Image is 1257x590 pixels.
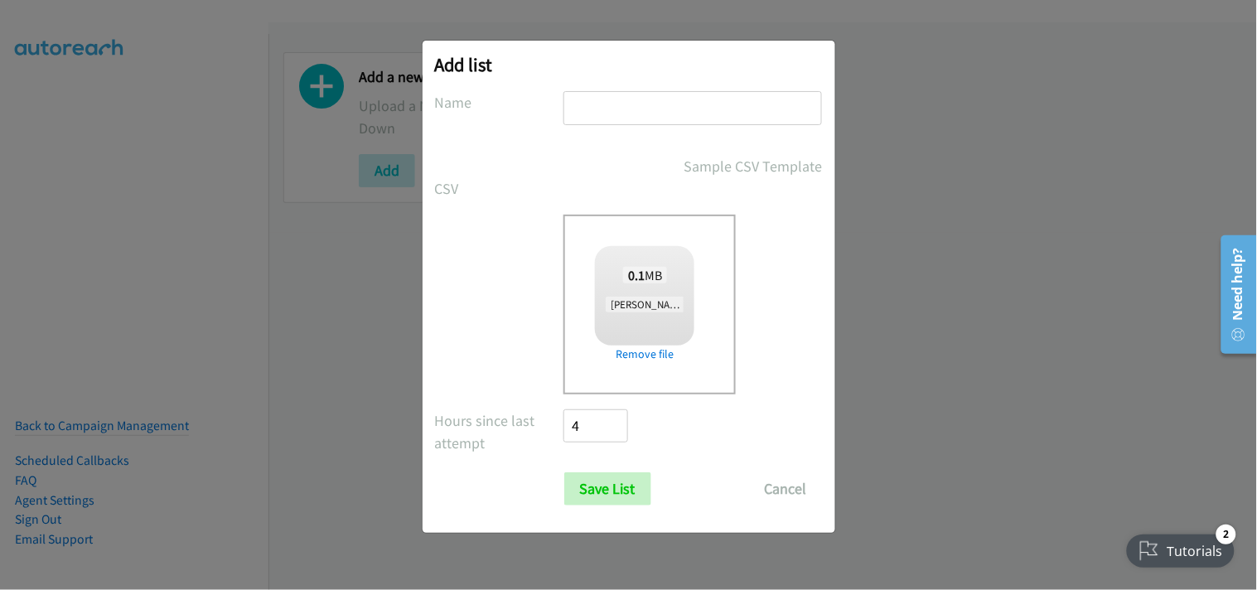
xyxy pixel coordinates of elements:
input: Save List [564,472,651,505]
label: Name [435,91,564,114]
label: Hours since last attempt [435,409,564,454]
span: [PERSON_NAME] + [PERSON_NAME] Electric Digital Q3FY25 RM AirSeT CS.csv [606,297,956,312]
a: Sample CSV Template [684,155,823,177]
iframe: Checklist [1117,518,1245,578]
span: MB [623,267,668,283]
label: CSV [435,177,564,200]
strong: 0.1 [628,267,645,283]
button: Cancel [749,472,823,505]
a: Remove file [595,346,694,363]
iframe: Resource Center [1210,229,1257,360]
h2: Add list [435,53,823,76]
